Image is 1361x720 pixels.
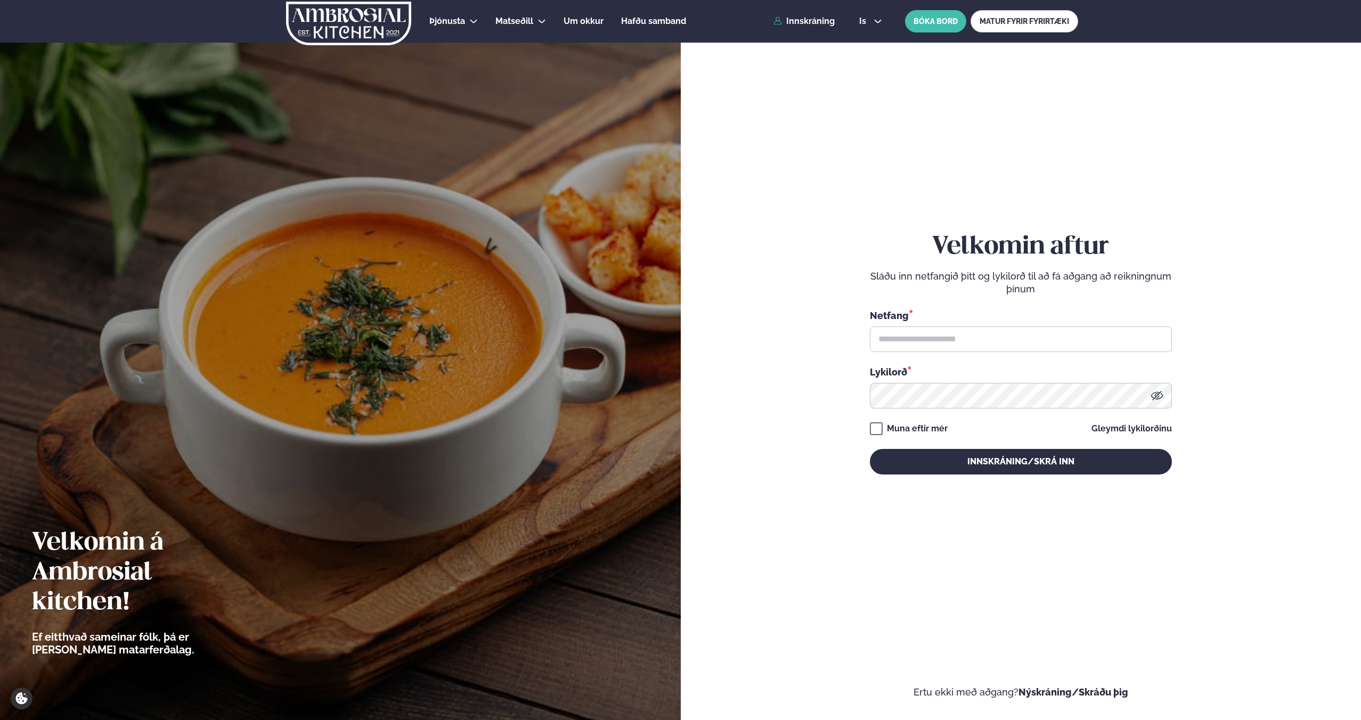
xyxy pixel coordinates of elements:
[870,449,1172,474] button: Innskráning/Skrá inn
[495,15,533,28] a: Matseðill
[429,15,465,28] a: Þjónusta
[870,232,1172,262] h2: Velkomin aftur
[564,16,604,26] span: Um okkur
[1091,424,1172,433] a: Gleymdi lykilorðinu
[905,10,966,32] button: BÓKA BORÐ
[713,686,1330,699] p: Ertu ekki með aðgang?
[870,308,1172,322] div: Netfang
[32,631,253,656] p: Ef eitthvað sameinar fólk, þá er [PERSON_NAME] matarferðalag.
[870,270,1172,296] p: Sláðu inn netfangið þitt og lykilorð til að fá aðgang að reikningnum þínum
[285,2,412,45] img: logo
[564,15,604,28] a: Um okkur
[11,688,32,709] a: Cookie settings
[495,16,533,26] span: Matseðill
[1018,686,1128,698] a: Nýskráning/Skráðu þig
[859,17,869,26] span: is
[773,17,835,26] a: Innskráning
[429,16,465,26] span: Þjónusta
[32,528,253,618] h2: Velkomin á Ambrosial kitchen!
[870,365,1172,379] div: Lykilorð
[971,10,1078,32] a: MATUR FYRIR FYRIRTÆKI
[621,16,686,26] span: Hafðu samband
[851,17,891,26] button: is
[621,15,686,28] a: Hafðu samband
